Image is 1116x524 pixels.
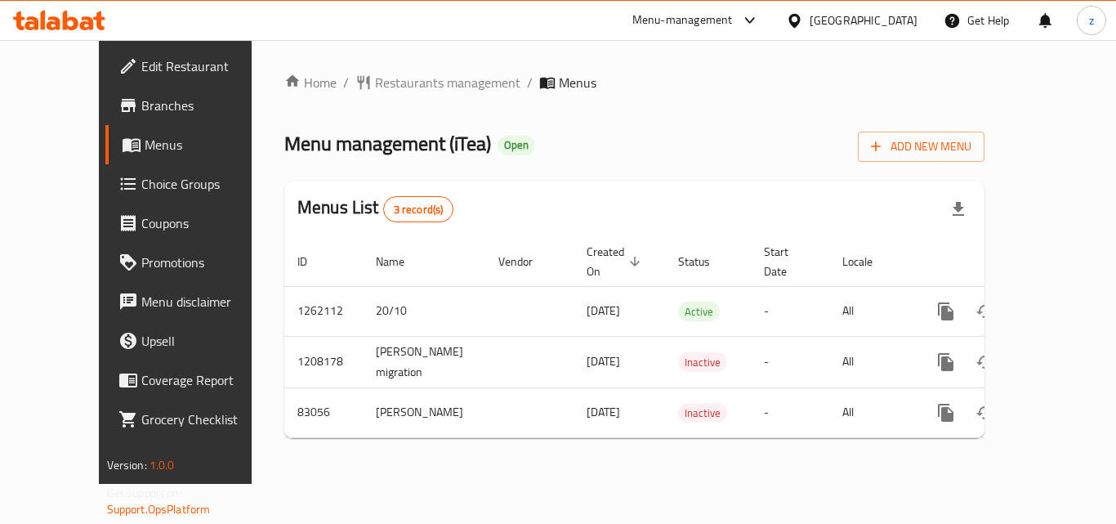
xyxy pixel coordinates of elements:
span: Restaurants management [375,73,520,92]
td: - [751,387,829,437]
span: Edit Restaurant [141,56,272,76]
a: Upsell [105,321,285,361]
span: Start Date [764,242,810,281]
div: Total records count [383,196,454,222]
span: Branches [141,96,272,115]
div: Export file [939,190,978,229]
div: Inactive [678,403,727,423]
h2: Menus List [297,195,453,222]
td: All [829,387,913,437]
div: Active [678,302,720,321]
td: - [751,336,829,387]
table: enhanced table [284,237,1096,438]
span: Promotions [141,253,272,272]
a: Choice Groups [105,164,285,204]
a: Coverage Report [105,361,285,400]
button: Change Status [966,292,1005,331]
span: Active [678,302,720,321]
span: Version: [107,455,147,476]
td: - [751,286,829,336]
button: more [926,292,966,331]
span: [DATE] [587,300,620,321]
span: Menus [145,135,272,155]
span: Coupons [141,213,272,233]
span: Locale [842,252,894,271]
span: 3 record(s) [384,202,453,217]
td: [PERSON_NAME] [363,387,485,437]
td: 20/10 [363,286,485,336]
span: Grocery Checklist [141,410,272,429]
a: Edit Restaurant [105,47,285,86]
span: Get support on: [107,482,182,504]
div: Inactive [678,352,727,372]
div: Menu-management [632,11,733,30]
a: Grocery Checklist [105,400,285,439]
span: Menu management ( iTea ) [284,125,491,162]
span: Upsell [141,331,272,351]
li: / [343,73,349,92]
td: [PERSON_NAME] migration [363,336,485,387]
td: All [829,336,913,387]
a: Promotions [105,243,285,282]
span: Open [498,138,535,152]
td: 83056 [284,387,363,437]
a: Restaurants management [355,73,520,92]
span: Choice Groups [141,174,272,194]
span: Name [376,252,426,271]
div: Open [498,136,535,155]
div: [GEOGRAPHIC_DATA] [810,11,917,29]
li: / [527,73,533,92]
td: 1208178 [284,336,363,387]
td: All [829,286,913,336]
span: z [1089,11,1094,29]
span: Add New Menu [871,137,971,157]
button: Add New Menu [858,132,984,162]
a: Support.OpsPlatform [107,499,211,520]
th: Actions [913,237,1096,287]
button: more [926,393,966,432]
nav: breadcrumb [284,73,984,92]
button: Change Status [966,343,1005,382]
span: Inactive [678,353,727,372]
span: Menus [559,73,596,92]
span: [DATE] [587,401,620,423]
span: Inactive [678,404,727,423]
span: ID [297,252,328,271]
a: Home [284,73,337,92]
a: Branches [105,86,285,125]
span: Created On [587,242,645,281]
span: Menu disclaimer [141,292,272,311]
button: Change Status [966,393,1005,432]
span: 1.0.0 [150,455,175,476]
span: Vendor [498,252,554,271]
span: Coverage Report [141,370,272,390]
span: Status [678,252,731,271]
a: Menu disclaimer [105,282,285,321]
a: Coupons [105,204,285,243]
span: [DATE] [587,351,620,372]
td: 1262112 [284,286,363,336]
button: more [926,343,966,382]
a: Menus [105,125,285,164]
